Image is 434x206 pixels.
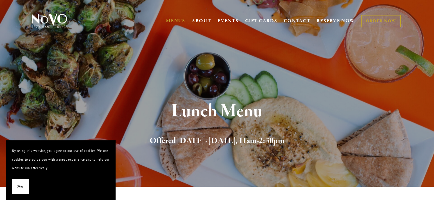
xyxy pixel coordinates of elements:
a: ABOUT [192,18,211,24]
a: MENUS [166,18,185,24]
h2: Offered [DATE] - [DATE], 11am-2:30pm [42,135,392,147]
a: EVENTS [217,18,238,24]
a: RESERVE NOW [317,15,355,27]
button: Okay! [12,179,29,194]
img: Novo Restaurant &amp; Lounge [30,13,68,29]
h1: Lunch Menu [42,101,392,121]
span: Okay! [17,182,24,191]
section: Cookie banner [6,140,116,200]
a: CONTACT [284,15,311,27]
a: ORDER NOW [361,15,401,27]
p: By using this website, you agree to our use of cookies. We use cookies to provide you with a grea... [12,146,109,173]
a: GIFT CARDS [245,15,277,27]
